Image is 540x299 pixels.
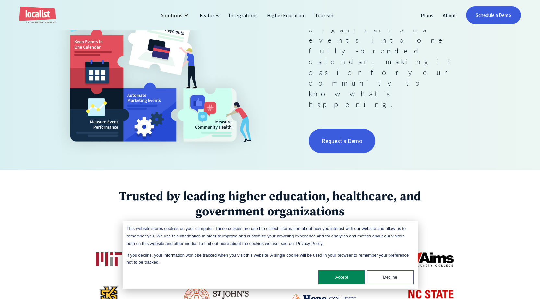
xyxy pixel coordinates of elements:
a: About [438,7,461,23]
a: home [19,7,56,24]
a: Tourism [310,7,338,23]
div: Solutions [156,7,195,23]
a: Plans [416,7,438,23]
button: Decline [367,270,414,284]
a: Integrations [224,7,262,23]
a: Schedule a Demo [466,6,521,24]
button: Accept [318,270,365,284]
p: Localist centralizes your organization's events into one fully-branded calendar, making it easier... [309,3,463,109]
div: Cookie banner [123,221,418,289]
strong: Trusted by leading higher education, healthcare, and government organizations [119,189,421,220]
img: Aims Community College logo [408,247,454,272]
a: Features [195,7,224,23]
p: If you decline, your information won’t be tracked when you visit this website. A single cookie wi... [127,252,414,267]
div: Solutions [161,11,182,19]
p: This website stores cookies on your computer. These cookies are used to collect information about... [127,225,414,247]
a: Higher Education [262,7,311,23]
img: Massachusetts Institute of Technology logo [96,252,122,267]
a: Request a Demo [309,129,376,153]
